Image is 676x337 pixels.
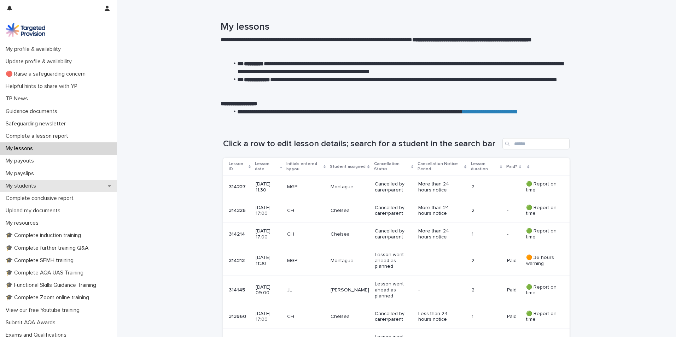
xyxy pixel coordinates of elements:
[256,311,281,323] p: [DATE] 17:00
[418,181,458,193] p: More than 24 hours notice
[287,287,325,293] p: JL
[3,294,95,301] p: 🎓 Complete Zoom online training
[287,184,325,190] p: MGP
[3,120,71,127] p: Safeguarding newsletter
[3,83,83,90] p: Helpful hints to share with YP
[3,195,79,202] p: Complete conclusive report
[507,183,510,190] p: -
[3,133,74,140] p: Complete a lesson report
[256,228,281,240] p: [DATE] 17:00
[223,246,570,275] tr: 314213314213 [DATE] 11:30MGPMontagueLesson went ahead as planned-2PaidPaid 🟠 36 hours warning
[375,228,413,240] p: Cancelled by carer/parent
[229,312,247,320] p: 313960
[331,208,369,214] p: Chelsea
[526,205,558,217] p: 🟢 Report on time
[287,314,325,320] p: CH
[3,257,79,264] p: 🎓 Complete SEMH training
[3,220,44,226] p: My resources
[3,245,94,252] p: 🎓 Complete further training Q&A
[223,276,570,305] tr: 314145314145 [DATE] 09:00JL[PERSON_NAME]Lesson went ahead as planned-2PaidPaid 🟢 Report on time
[507,286,518,293] p: Paid
[472,258,502,264] p: 2
[223,176,570,199] tr: 314227314227 [DATE] 11:30MGPMontagueCancelled by carer/parentMore than 24 hours notice2-- 🟢 Repor...
[286,160,322,173] p: Initials entered by you
[287,258,325,264] p: MGP
[507,256,518,264] p: Paid
[3,95,34,102] p: TP News
[418,258,458,264] p: -
[221,21,567,33] h1: My lessons
[3,319,61,326] p: Submit AQA Awards
[3,207,66,214] p: Upload my documents
[375,311,413,323] p: Cancelled by carer/parent
[3,71,91,77] p: 🔴 Raise a safeguarding concern
[507,230,510,237] p: -
[3,232,87,239] p: 🎓 Complete induction training
[526,284,558,296] p: 🟢 Report on time
[255,160,278,173] p: Lesson date
[3,170,40,177] p: My payslips
[229,183,247,190] p: 314227
[526,311,558,323] p: 🟢 Report on time
[223,199,570,223] tr: 314226314226 [DATE] 17:00CHChelseaCancelled by carer/parentMore than 24 hours notice2-- 🟢 Report ...
[418,228,458,240] p: More than 24 hours notice
[375,252,413,270] p: Lesson went ahead as planned
[3,58,77,65] p: Update profile & availability
[3,183,42,189] p: My students
[526,228,558,240] p: 🟢 Report on time
[506,163,517,171] p: Paid?
[3,282,102,289] p: 🎓 Functional Skills Guidance Training
[507,312,518,320] p: Paid
[472,184,502,190] p: 2
[526,181,558,193] p: 🟢 Report on time
[3,158,40,164] p: My payouts
[3,108,63,115] p: Guidance documents
[6,23,45,37] img: M5nRWzHhSzIhMunXDL62
[229,256,246,264] p: 314213
[472,287,502,293] p: 2
[229,206,247,214] p: 314226
[223,305,570,329] tr: 313960313960 [DATE] 17:00CHChelseaCancelled by carer/parentLess than 24 hours notice1PaidPaid 🟢 R...
[375,205,413,217] p: Cancelled by carer/parent
[418,205,458,217] p: More than 24 hours notice
[256,255,281,267] p: [DATE] 11:30
[375,181,413,193] p: Cancelled by carer/parent
[256,181,281,193] p: [DATE] 11:30
[331,184,369,190] p: Montague
[472,208,502,214] p: 2
[256,205,281,217] p: [DATE] 17:00
[331,258,369,264] p: Montague
[330,163,366,171] p: Student assigned
[256,284,281,296] p: [DATE] 09:00
[526,255,558,267] p: 🟠 36 hours warning
[418,160,462,173] p: Cancellation Notice Period
[287,231,325,237] p: CH
[331,231,369,237] p: Chelsea
[3,145,39,152] p: My lessons
[471,160,498,173] p: Lesson duration
[472,231,502,237] p: 1
[331,287,369,293] p: [PERSON_NAME]
[3,307,85,314] p: View our free Youtube training
[229,230,246,237] p: 314214
[472,314,502,320] p: 1
[229,160,247,173] p: Lesson ID
[3,270,89,276] p: 🎓 Complete AQA UAS Training
[3,46,66,53] p: My profile & availability
[223,223,570,246] tr: 314214314214 [DATE] 17:00CHChelseaCancelled by carer/parentMore than 24 hours notice1-- 🟢 Report ...
[331,314,369,320] p: Chelsea
[507,206,510,214] p: -
[229,286,246,293] p: 314145
[418,311,458,323] p: Less than 24 hours notice
[375,281,413,299] p: Lesson went ahead as planned
[502,138,570,149] input: Search
[418,287,458,293] p: -
[223,139,500,149] h1: Click a row to edit lesson details; search for a student in the search bar
[374,160,409,173] p: Cancellation Status
[287,208,325,214] p: CH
